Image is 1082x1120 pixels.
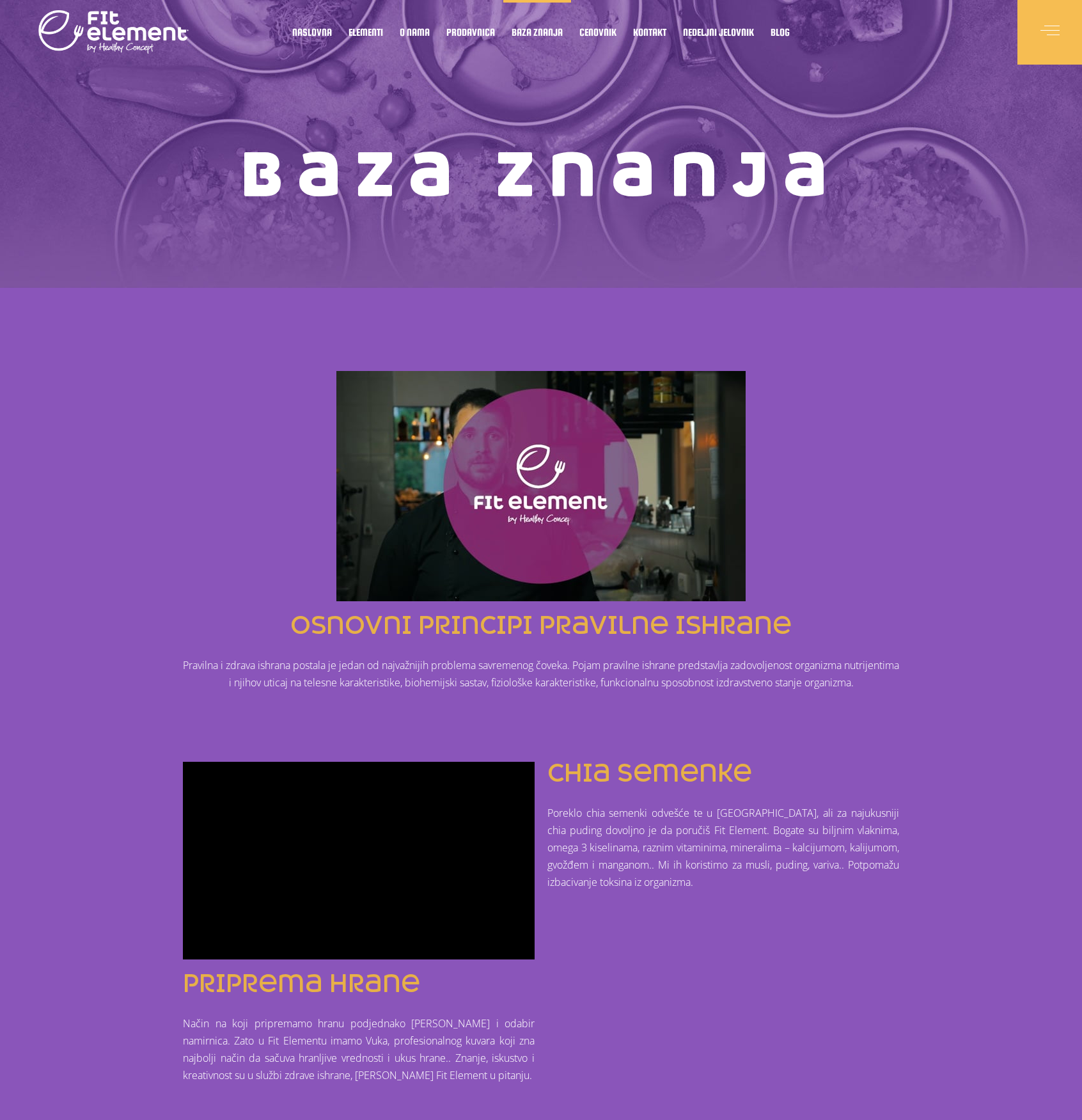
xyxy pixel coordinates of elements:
[547,805,899,891] p: Poreklo chia semenki odvešće te u [GEOGRAPHIC_DATA], ali za najukusniji chia puding dovoljno je d...
[125,147,957,205] h1: Baza znanja
[547,762,899,785] h3: chia Semenke
[512,29,563,35] span: Baza znanja
[349,29,383,35] span: Elementi
[183,657,899,691] p: Pravilna i zdrava ishrana postala je jedan od najvažnijih problema savremenog čoveka. Pojam pravi...
[292,29,332,35] span: Naslovna
[400,29,430,35] span: O nama
[683,29,754,35] span: Nedeljni jelovnik
[183,972,535,996] h3: priprema hrane
[446,29,495,35] span: Prodavnica
[771,29,790,35] span: Blog
[183,762,535,959] iframe: Pregledač vimeo video zapisa
[290,610,792,641] a: Osnovni principi pravilne ishrane
[633,29,666,35] span: Kontakt
[38,6,189,58] img: logo light
[579,29,616,35] span: Cenovnik
[183,1015,535,1084] p: Način na koji pripremamo hranu podjednako [PERSON_NAME] i odabir namirnica. Zato u Fit Elementu i...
